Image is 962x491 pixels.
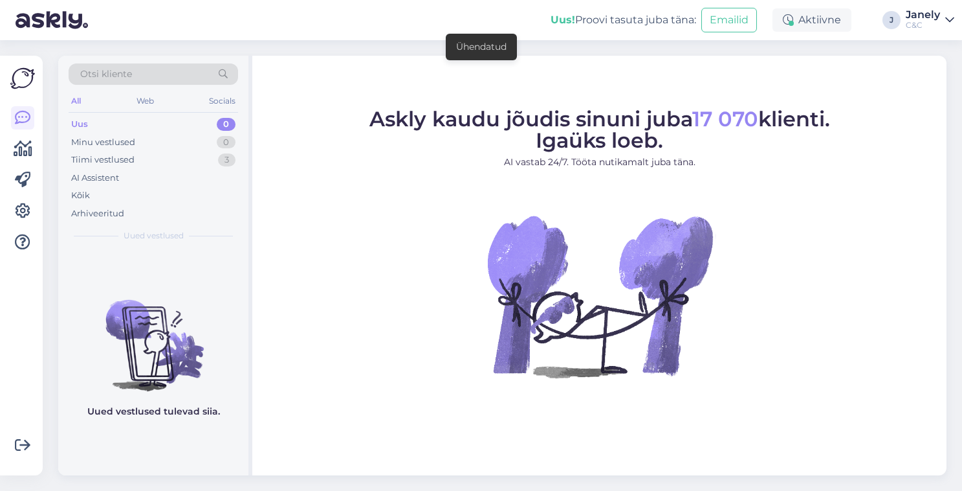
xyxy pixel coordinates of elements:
div: All [69,93,83,109]
img: No chats [58,277,248,393]
div: 3 [218,154,235,166]
div: J [882,11,901,29]
div: AI Assistent [71,172,119,185]
span: Askly kaudu jõudis sinuni juba klienti. Igaüks loeb. [369,106,830,153]
p: Uued vestlused tulevad siia. [87,405,220,418]
div: Tiimi vestlused [71,154,135,166]
div: Kõik [71,189,90,202]
div: Uus [71,118,88,131]
img: No Chat active [483,179,716,413]
div: 0 [217,118,235,131]
p: AI vastab 24/7. Tööta nutikamalt juba täna. [369,155,830,169]
b: Uus! [551,14,575,26]
div: Minu vestlused [71,136,135,149]
div: Ühendatud [456,40,507,54]
div: Web [134,93,157,109]
span: 17 070 [692,106,758,131]
span: Otsi kliente [80,67,132,81]
img: Askly Logo [10,66,35,91]
div: Proovi tasuta juba täna: [551,12,696,28]
a: JanelyC&C [906,10,954,30]
button: Emailid [701,8,757,32]
div: C&C [906,20,940,30]
div: 0 [217,136,235,149]
span: Uued vestlused [124,230,184,242]
div: Janely [906,10,940,20]
div: Aktiivne [772,8,851,32]
div: Arhiveeritud [71,207,124,220]
div: Socials [206,93,238,109]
